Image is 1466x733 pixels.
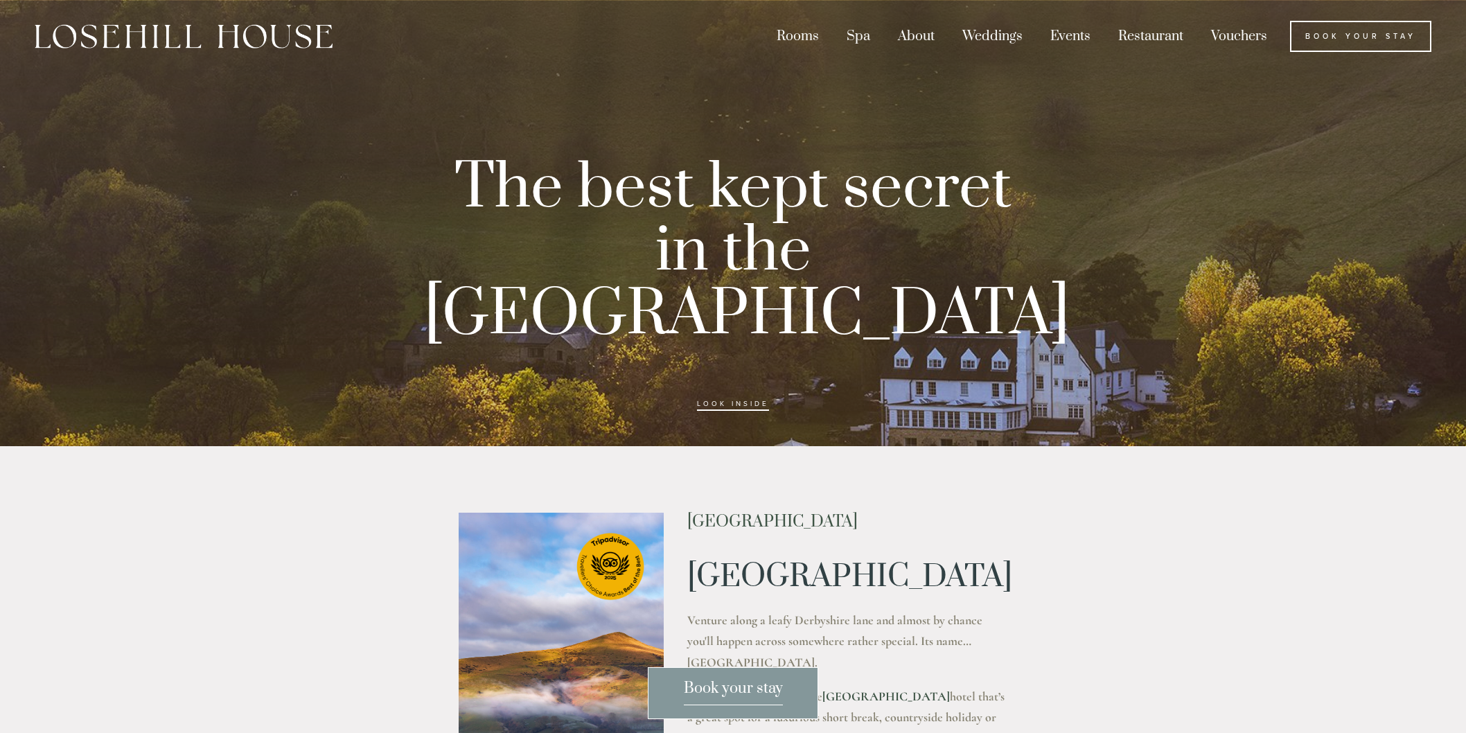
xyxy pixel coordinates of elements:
[1038,21,1103,52] div: Events
[1106,21,1196,52] div: Restaurant
[834,21,883,52] div: Spa
[687,560,1007,594] h1: [GEOGRAPHIC_DATA]
[35,24,333,48] img: Losehill House
[764,21,831,52] div: Rooms
[697,400,768,411] a: look inside
[885,21,947,52] div: About
[950,21,1035,52] div: Weddings
[687,610,1007,673] p: Venture along a leafy Derbyshire lane and almost by chance you'll happen across somewhere rather ...
[648,667,818,719] a: Book your stay
[424,150,1070,354] strong: The best kept secret in the [GEOGRAPHIC_DATA]
[1199,21,1280,52] a: Vouchers
[684,679,783,705] span: Book your stay
[687,513,1007,531] h2: [GEOGRAPHIC_DATA]
[1290,21,1431,52] a: Book Your Stay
